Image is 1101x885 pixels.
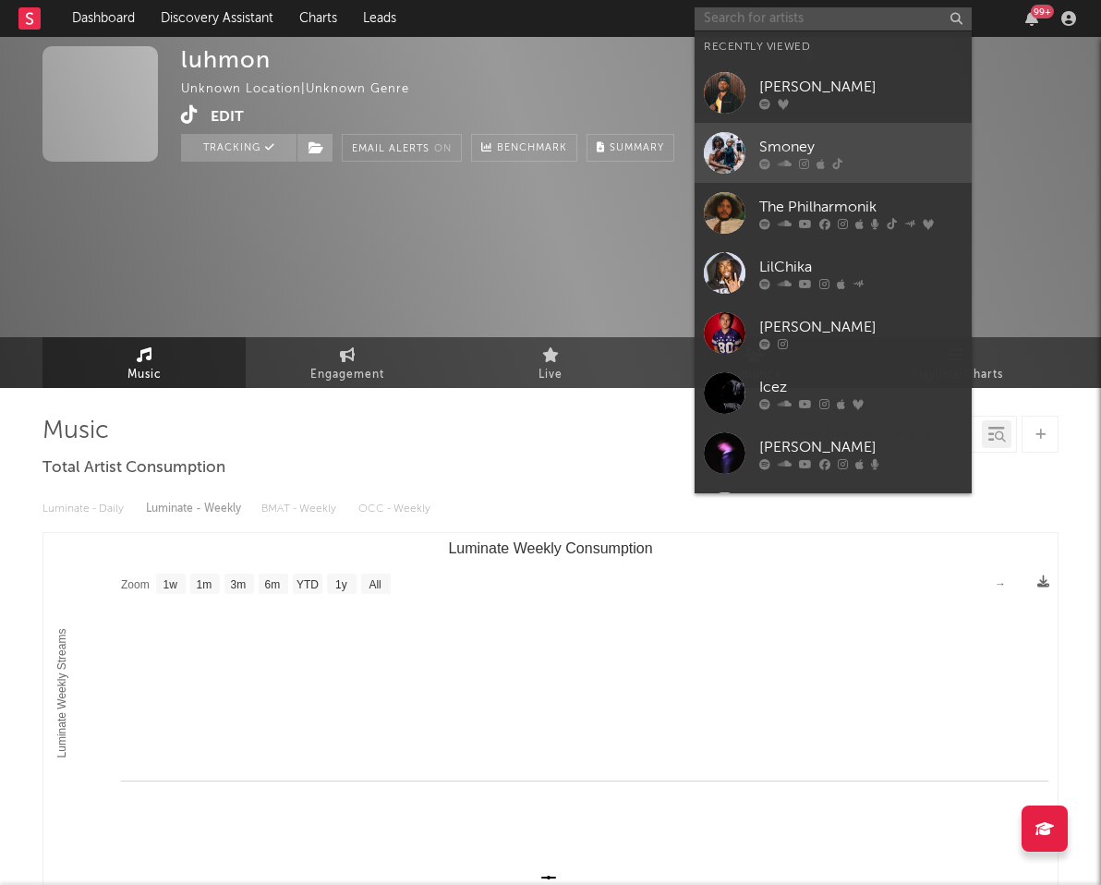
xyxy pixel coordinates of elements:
text: → [995,577,1006,590]
span: Live [538,364,563,386]
text: 1w [163,578,178,591]
text: All [369,578,381,591]
a: [PERSON_NAME] [695,63,972,123]
a: Audience [652,337,855,388]
text: Zoom [121,578,150,591]
div: Recently Viewed [704,36,962,58]
text: 6m [265,578,281,591]
div: The Philharmonik [759,196,962,218]
text: 1y [335,578,347,591]
div: [PERSON_NAME] [759,316,962,338]
a: Smoney [695,123,972,183]
a: [PERSON_NAME] [695,423,972,483]
a: ZyThaProphet [695,483,972,543]
span: Engagement [310,364,384,386]
a: The Philharmonik [695,183,972,243]
div: [PERSON_NAME] [759,76,962,98]
a: Live [449,337,652,388]
text: 3m [231,578,247,591]
span: Benchmark [497,138,567,160]
button: Edit [211,105,244,128]
div: Icez [759,376,962,398]
a: Music [42,337,246,388]
a: [PERSON_NAME] [695,303,972,363]
button: Summary [587,134,674,162]
span: Summary [610,143,664,153]
a: Benchmark [471,134,577,162]
text: Luminate Weekly Streams [55,629,68,758]
text: Luminate Weekly Consumption [448,540,652,556]
div: Unknown Location | Unknown Genre [181,79,430,101]
button: Email AlertsOn [342,134,462,162]
div: Smoney [759,136,962,158]
text: YTD [296,578,319,591]
div: 99 + [1031,5,1054,18]
a: Engagement [246,337,449,388]
span: Total Artist Consumption [42,457,225,479]
text: 1m [197,578,212,591]
input: Search for artists [695,7,972,30]
div: LilChika [759,256,962,278]
button: Tracking [181,134,296,162]
a: Icez [695,363,972,423]
a: LilChika [695,243,972,303]
button: 99+ [1025,11,1038,26]
span: Music [127,364,162,386]
div: [PERSON_NAME] [759,436,962,458]
div: luhmon [181,46,271,73]
em: On [434,144,452,154]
